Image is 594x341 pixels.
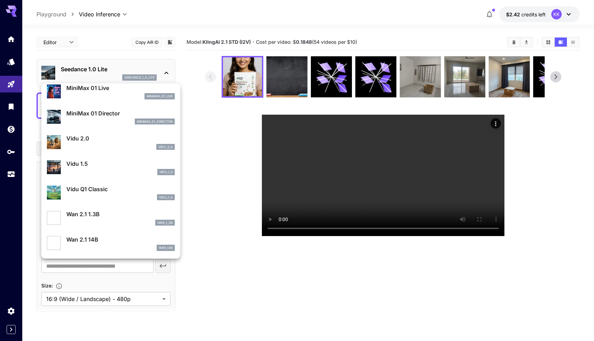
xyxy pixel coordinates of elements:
p: MiniMax 01 Live [66,84,175,92]
p: Wan 2.1 1.3B [66,210,175,218]
div: MiniMax 01 Directorminimax_01_director [47,106,175,128]
p: minimax_01_live [147,94,173,99]
div: Wan 2.1 14Bwan_14b [47,233,175,254]
div: MiniMax 01 Liveminimax_01_live [47,81,175,102]
p: vidu_1_0 [159,195,173,200]
p: wan_1_3b [157,220,173,225]
p: MiniMax 01 Director [66,109,175,117]
div: Vidu 1.5vidu_1_5 [47,157,175,178]
p: Vidu Q1 Classic [66,185,175,193]
p: vidu_1_5 [159,170,173,174]
p: minimax_01_director [137,119,173,124]
p: Vidu 1.5 [66,160,175,168]
div: Vidu 2.0vidu_2_0 [47,131,175,153]
p: Vidu 2.0 [66,134,175,143]
p: Wan 2.1 14B [66,235,175,244]
p: wan_14b [159,245,173,250]
div: Wan 2.1 1.3Bwan_1_3b [47,207,175,228]
p: vidu_2_0 [158,145,173,149]
div: Vidu Q1 Classicvidu_1_0 [47,182,175,203]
